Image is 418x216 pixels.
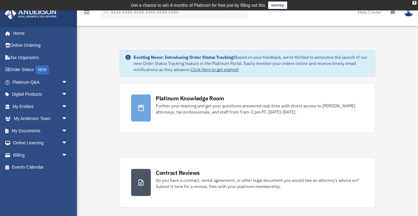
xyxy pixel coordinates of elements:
[412,1,416,5] div: close
[103,8,110,15] i: search
[83,9,90,16] i: menu
[404,8,413,17] img: User Pic
[62,88,74,101] span: arrow_drop_down
[268,2,287,9] a: survey
[62,137,74,150] span: arrow_drop_down
[4,27,74,39] a: Home
[4,76,77,88] a: Platinum Q&Aarrow_drop_down
[4,39,77,52] a: Online Ordering
[4,137,77,149] a: Online Learningarrow_drop_down
[134,54,235,60] strong: Exciting News: Introducing Order Status Tracking!
[4,125,77,137] a: My Documentsarrow_drop_down
[120,158,375,207] a: Contract Reviews Do you have a contract, rental agreement, or other legal document you would like...
[62,76,74,89] span: arrow_drop_down
[4,100,77,113] a: My Entitiesarrow_drop_down
[156,103,364,115] div: Further your learning and get your questions answered real-time with direct access to [PERSON_NAM...
[62,149,74,162] span: arrow_drop_down
[62,125,74,137] span: arrow_drop_down
[4,149,77,161] a: Billingarrow_drop_down
[191,67,239,72] a: Click Here to get started!
[134,54,370,73] div: Based on your feedback, we're thrilled to announce the launch of our new Order Status Tracking fe...
[62,113,74,125] span: arrow_drop_down
[4,51,77,64] a: Tax Organizers
[4,88,77,101] a: Digital Productsarrow_drop_down
[3,7,58,19] img: Anderson Advisors Platinum Portal
[156,94,224,102] div: Platinum Knowledge Room
[83,11,90,16] a: menu
[4,113,77,125] a: My Anderson Teamarrow_drop_down
[35,65,49,74] div: NEW
[156,177,364,190] div: Do you have a contract, rental agreement, or other legal document you would like an attorney's ad...
[120,83,375,133] a: Platinum Knowledge Room Further your learning and get your questions answered real-time with dire...
[62,100,74,113] span: arrow_drop_down
[131,2,265,9] div: Get a chance to win 6 months of Platinum for free just by filling out this
[4,64,77,76] a: Order StatusNEW
[4,161,77,174] a: Events Calendar
[156,169,200,177] div: Contract Reviews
